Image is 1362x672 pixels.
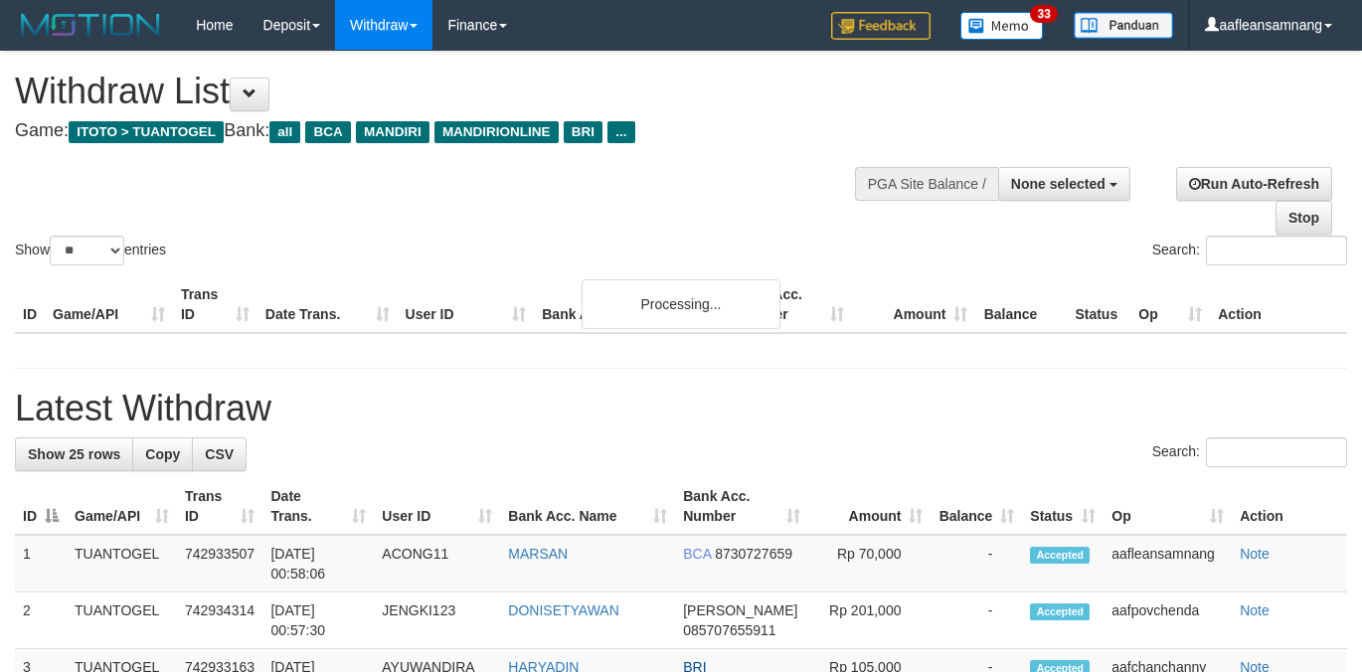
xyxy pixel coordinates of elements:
th: Amount: activate to sort column ascending [808,478,932,535]
th: Balance: activate to sort column ascending [931,478,1022,535]
th: Status [1067,276,1130,333]
th: Balance [975,276,1067,333]
span: BRI [564,121,602,143]
span: MANDIRIONLINE [434,121,559,143]
th: Action [1232,478,1347,535]
td: - [931,535,1022,592]
th: Amount [852,276,976,333]
button: None selected [998,167,1130,201]
th: Status: activate to sort column ascending [1022,478,1104,535]
div: PGA Site Balance / [855,167,998,201]
th: Trans ID: activate to sort column ascending [177,478,263,535]
a: Note [1240,602,1270,618]
label: Search: [1152,236,1347,265]
td: - [931,592,1022,649]
th: Op [1130,276,1210,333]
th: User ID [398,276,535,333]
td: 742934314 [177,592,263,649]
a: DONISETYAWAN [508,602,619,618]
td: [DATE] 00:58:06 [262,535,374,592]
td: 1 [15,535,67,592]
h1: Latest Withdraw [15,389,1347,428]
img: Button%20Memo.svg [960,12,1044,40]
th: Game/API: activate to sort column ascending [67,478,177,535]
th: Game/API [45,276,173,333]
td: [DATE] 00:57:30 [262,592,374,649]
th: Bank Acc. Number: activate to sort column ascending [675,478,807,535]
label: Search: [1152,437,1347,467]
th: Op: activate to sort column ascending [1104,478,1232,535]
select: Showentries [50,236,124,265]
span: BCA [305,121,350,143]
span: all [269,121,300,143]
span: Show 25 rows [28,446,120,462]
th: Bank Acc. Name [534,276,727,333]
span: BCA [683,546,711,562]
span: CSV [205,446,234,462]
span: ... [607,121,634,143]
div: Processing... [582,279,780,329]
span: 33 [1030,5,1057,23]
th: ID: activate to sort column descending [15,478,67,535]
td: Rp 70,000 [808,535,932,592]
td: 742933507 [177,535,263,592]
h4: Game: Bank: [15,121,888,141]
img: Feedback.jpg [831,12,931,40]
td: ACONG11 [374,535,500,592]
span: Copy [145,446,180,462]
th: Bank Acc. Name: activate to sort column ascending [500,478,675,535]
span: ITOTO > TUANTOGEL [69,121,224,143]
th: Date Trans. [257,276,398,333]
span: Copy 8730727659 to clipboard [715,546,792,562]
td: aafleansamnang [1104,535,1232,592]
label: Show entries [15,236,166,265]
span: MANDIRI [356,121,429,143]
span: Copy 085707655911 to clipboard [683,622,775,638]
th: Bank Acc. Number [728,276,852,333]
a: Show 25 rows [15,437,133,471]
a: CSV [192,437,247,471]
span: Accepted [1030,547,1090,564]
img: MOTION_logo.png [15,10,166,40]
span: Accepted [1030,603,1090,620]
h1: Withdraw List [15,72,888,111]
a: Copy [132,437,193,471]
span: None selected [1011,176,1106,192]
td: 2 [15,592,67,649]
th: ID [15,276,45,333]
a: Note [1240,546,1270,562]
th: Action [1210,276,1347,333]
input: Search: [1206,437,1347,467]
span: [PERSON_NAME] [683,602,797,618]
a: Stop [1276,201,1332,235]
td: Rp 201,000 [808,592,932,649]
td: TUANTOGEL [67,535,177,592]
th: Trans ID [173,276,257,333]
a: Run Auto-Refresh [1176,167,1332,201]
td: JENGKI123 [374,592,500,649]
img: panduan.png [1074,12,1173,39]
td: aafpovchenda [1104,592,1232,649]
th: User ID: activate to sort column ascending [374,478,500,535]
td: TUANTOGEL [67,592,177,649]
th: Date Trans.: activate to sort column ascending [262,478,374,535]
a: MARSAN [508,546,568,562]
input: Search: [1206,236,1347,265]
